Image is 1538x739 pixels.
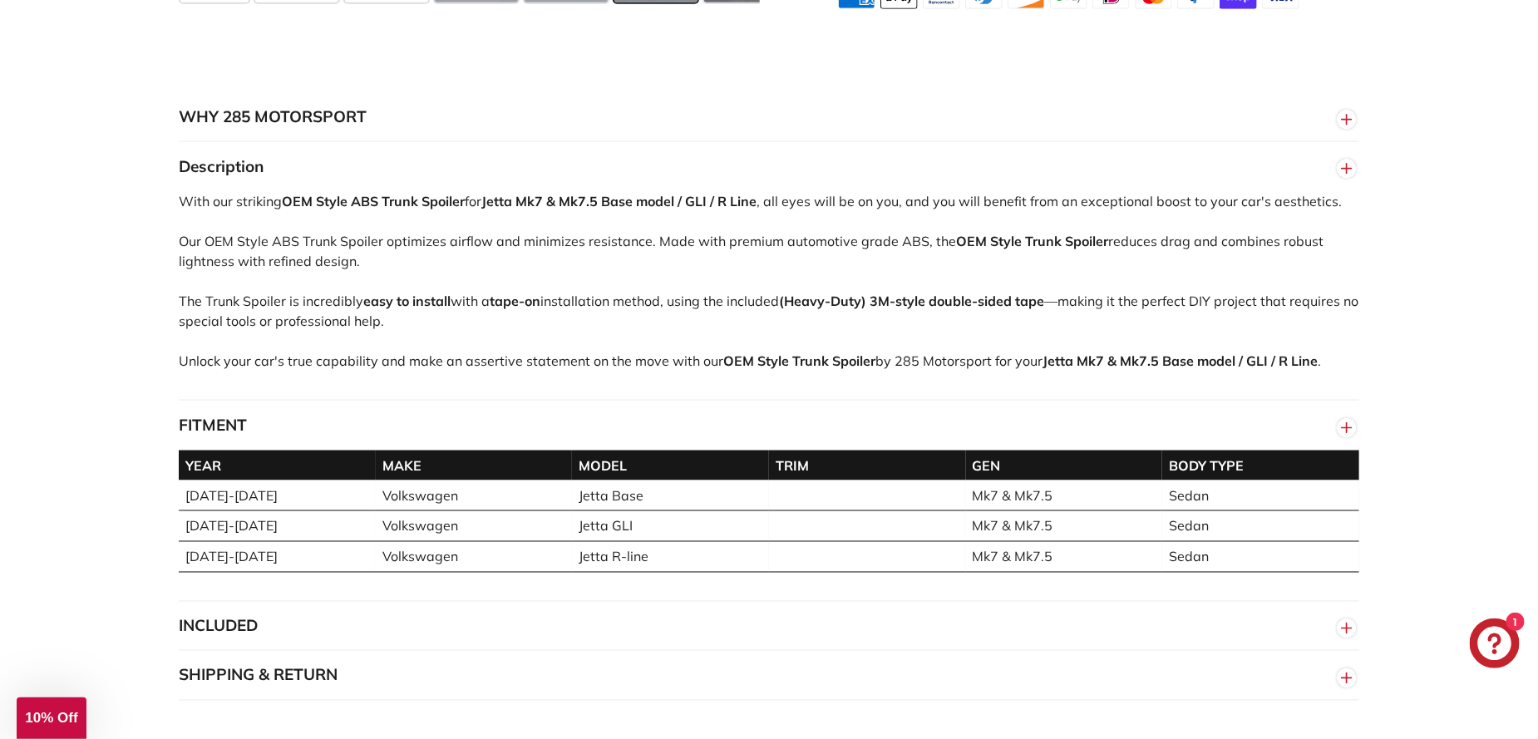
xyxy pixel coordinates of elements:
strong: Trunk Spoiler [1025,233,1108,249]
td: Mk7 & Mk7.5 [966,541,1163,572]
div: With our striking for , all eyes will be on you, and you will benefit from an exceptional boost t... [179,191,1359,400]
td: Sedan [1162,541,1359,572]
td: Volkswagen [376,541,573,572]
td: Jetta Base [572,480,769,511]
strong: Jetta Mk7 & Mk7.5 Base model / GLI / R Line [481,193,757,209]
strong: OEM Style [723,352,789,369]
strong: Jetta Mk7 & Mk7.5 Base model / GLI / R Line [1043,352,1318,369]
td: Volkswagen [376,480,573,511]
td: [DATE]-[DATE] [179,541,376,572]
td: [DATE]-[DATE] [179,510,376,541]
span: 10% Off [25,710,77,726]
td: Jetta GLI [572,510,769,541]
td: Mk7 & Mk7.5 [966,510,1163,541]
strong: OEM Style [956,233,1022,249]
th: YEAR [179,451,376,480]
th: TRIM [769,451,966,480]
strong: (Heavy-Duty) 3M-style double-sided tape [779,293,1044,309]
td: Sedan [1162,480,1359,511]
button: INCLUDED [179,602,1359,652]
th: MODEL [572,451,769,480]
button: Description [179,142,1359,192]
td: Sedan [1162,510,1359,541]
strong: easy to install [363,293,451,309]
td: [DATE]-[DATE] [179,480,376,511]
strong: Trunk Spoiler [792,352,875,369]
th: GEN [966,451,1163,480]
strong: ABS [351,193,378,209]
div: 10% Off [17,697,86,739]
button: WHY 285 MOTORSPORT [179,92,1359,142]
th: MAKE [376,451,573,480]
inbox-online-store-chat: Shopify online store chat [1465,618,1525,672]
strong: tape-on [490,293,540,309]
td: Mk7 & Mk7.5 [966,480,1163,511]
td: Volkswagen [376,510,573,541]
strong: OEM Style [282,193,348,209]
button: SHIPPING & RETURN [179,651,1359,701]
td: Jetta R-line [572,541,769,572]
strong: Trunk Spoiler [382,193,465,209]
th: BODY TYPE [1162,451,1359,480]
button: FITMENT [179,401,1359,451]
